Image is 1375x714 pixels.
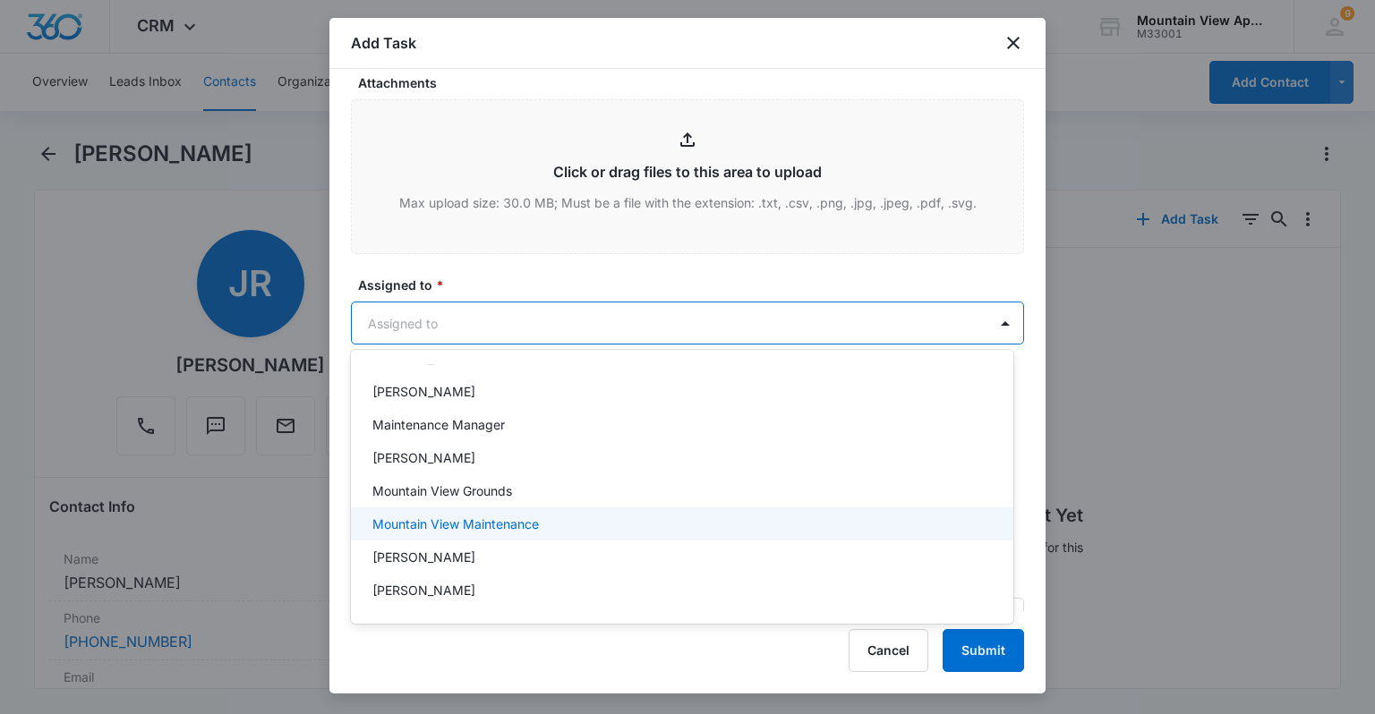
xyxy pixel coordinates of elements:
p: Maintenance Manager [372,415,505,434]
p: [PERSON_NAME] [372,581,475,599]
p: Mountain View Grounds [372,481,512,500]
p: Mountain View Maintenance [372,514,539,533]
p: [PERSON_NAME] [372,382,475,401]
p: [PERSON_NAME] [372,548,475,566]
p: [PERSON_NAME] [372,448,475,467]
